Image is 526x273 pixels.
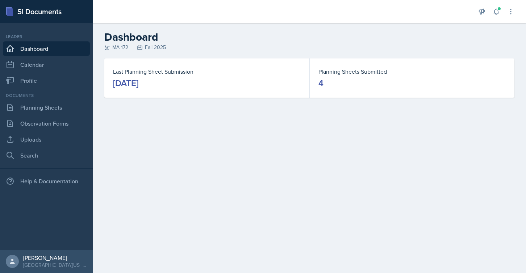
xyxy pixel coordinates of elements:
a: Observation Forms [3,116,90,131]
dt: Last Planning Sheet Submission [113,67,301,76]
a: Profile [3,73,90,88]
div: 4 [318,77,323,89]
a: Dashboard [3,41,90,56]
a: Planning Sheets [3,100,90,115]
div: [GEOGRAPHIC_DATA][US_STATE] in [GEOGRAPHIC_DATA] [23,261,87,269]
div: MA 172 Fall 2025 [104,44,514,51]
div: [DATE] [113,77,138,89]
a: Uploads [3,132,90,147]
a: Search [3,148,90,163]
div: Documents [3,92,90,99]
dt: Planning Sheets Submitted [318,67,506,76]
a: Calendar [3,57,90,72]
h2: Dashboard [104,30,514,44]
div: Leader [3,33,90,40]
div: Help & Documentation [3,174,90,188]
div: [PERSON_NAME] [23,254,87,261]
